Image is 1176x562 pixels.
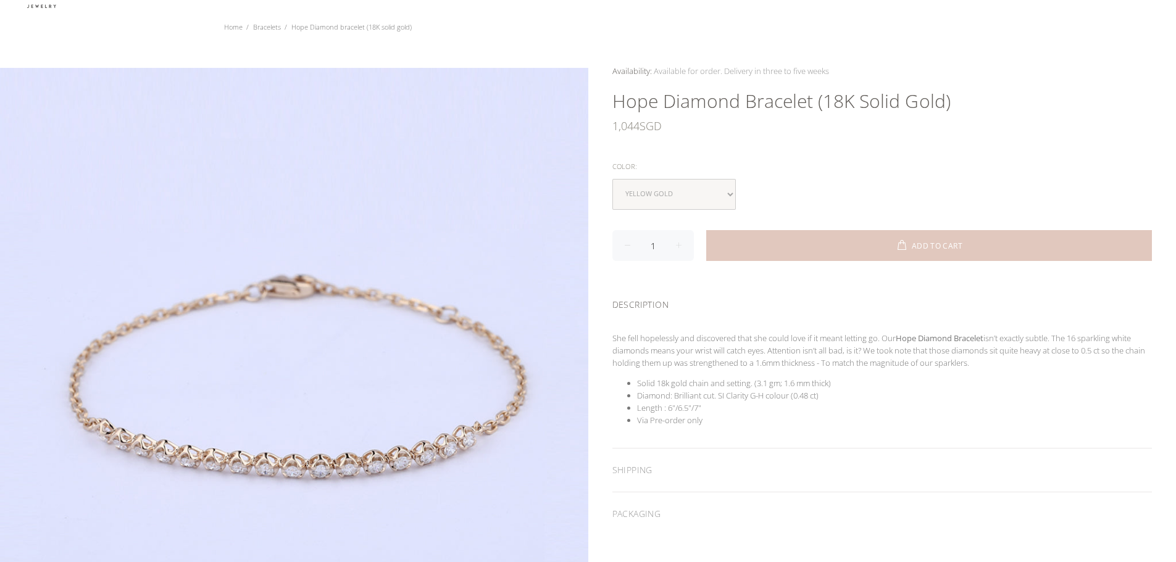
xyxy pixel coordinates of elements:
li: Via Pre-order only [637,414,1153,426]
span: Hope Diamond bracelet (18K solid gold) [291,22,412,31]
span: 1,044 [612,114,640,138]
h1: Hope Diamond bracelet (18K solid gold) [612,89,1153,114]
li: Length : 6"/6.5"/7" [637,402,1153,414]
div: SGD [612,114,1153,138]
div: SHIPPING [612,448,1153,492]
div: Color: [612,159,1153,175]
li: Solid 18k gold chain and setting. (3.1 gm; 1.6 mm thick) [637,377,1153,389]
li: Diamond: Brilliant cut. SI Clarity G-H colour (0.48 ct) [637,389,1153,402]
div: PACKAGING [612,492,1153,535]
div: DESCRIPTION [612,283,1153,322]
button: ADD TO CART [706,230,1153,261]
a: Home [224,22,243,31]
p: She fell hopelessly and discovered that she could love if it meant letting go. Our isn’t exactly ... [612,332,1153,369]
span: Available for order. Delivery in three to five weeks [654,65,829,76]
a: Bracelets [253,22,281,31]
strong: Hope Diamond Bracelet [896,333,983,344]
span: ADD TO CART [912,242,962,250]
span: Availability: [612,65,652,76]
